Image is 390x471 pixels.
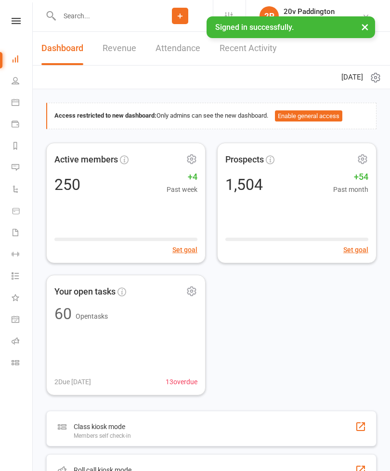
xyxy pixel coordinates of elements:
[341,71,363,83] span: [DATE]
[284,16,335,25] div: 20v Paddington
[12,114,33,136] a: Payments
[103,32,136,65] a: Revenue
[356,16,374,37] button: ×
[54,177,80,192] div: 250
[54,306,72,322] div: 60
[225,177,263,192] div: 1,504
[220,32,277,65] a: Recent Activity
[54,377,91,387] span: 2 Due [DATE]
[260,6,279,26] div: 2P
[74,432,131,439] div: Members self check-in
[167,170,197,184] span: +4
[275,110,342,122] button: Enable general access
[74,421,131,432] div: Class kiosk mode
[172,244,197,255] button: Set goal
[41,32,83,65] a: Dashboard
[333,170,368,184] span: +54
[225,153,264,167] span: Prospects
[12,331,33,353] a: Roll call kiosk mode
[12,201,33,223] a: Product Sales
[166,377,197,387] span: 13 overdue
[54,112,156,119] strong: Access restricted to new dashboard:
[12,71,33,93] a: People
[12,310,33,331] a: General attendance kiosk mode
[215,23,294,32] span: Signed in successfully.
[76,312,108,320] span: Open tasks
[12,288,33,310] a: What's New
[343,244,368,255] button: Set goal
[12,49,33,71] a: Dashboard
[333,184,368,195] span: Past month
[54,110,369,122] div: Only admins can see the new dashboard.
[56,9,147,23] input: Search...
[12,353,33,375] a: Class kiosk mode
[54,153,118,167] span: Active members
[167,184,197,195] span: Past week
[156,32,200,65] a: Attendance
[12,93,33,114] a: Calendar
[12,136,33,158] a: Reports
[284,7,335,16] div: 20v Paddington
[54,285,116,299] span: Your open tasks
